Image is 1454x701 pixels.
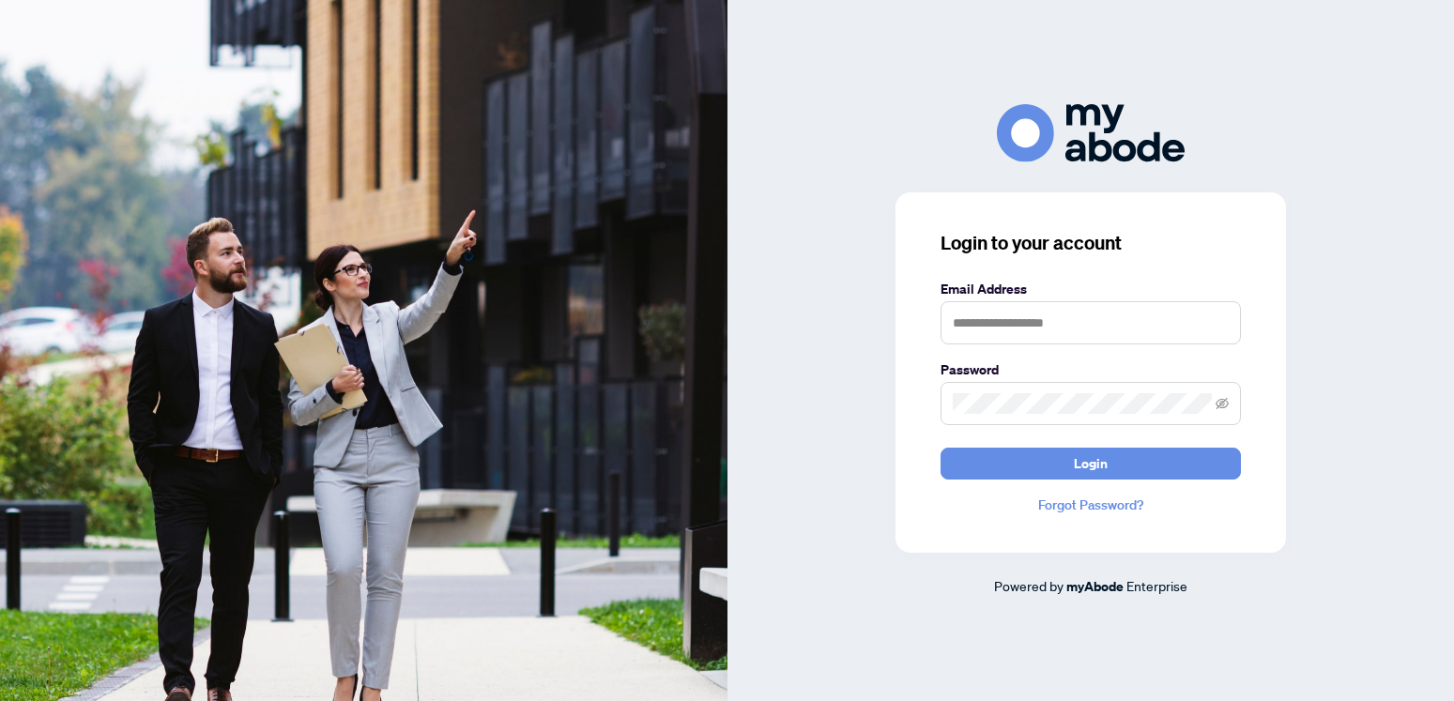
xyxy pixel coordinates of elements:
span: Powered by [994,577,1064,594]
label: Email Address [941,279,1241,299]
label: Password [941,359,1241,380]
span: Enterprise [1126,577,1187,594]
img: ma-logo [997,104,1185,161]
a: Forgot Password? [941,495,1241,515]
a: myAbode [1066,576,1124,597]
button: Login [941,448,1241,480]
span: Login [1074,449,1108,479]
h3: Login to your account [941,230,1241,256]
span: eye-invisible [1216,397,1229,410]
